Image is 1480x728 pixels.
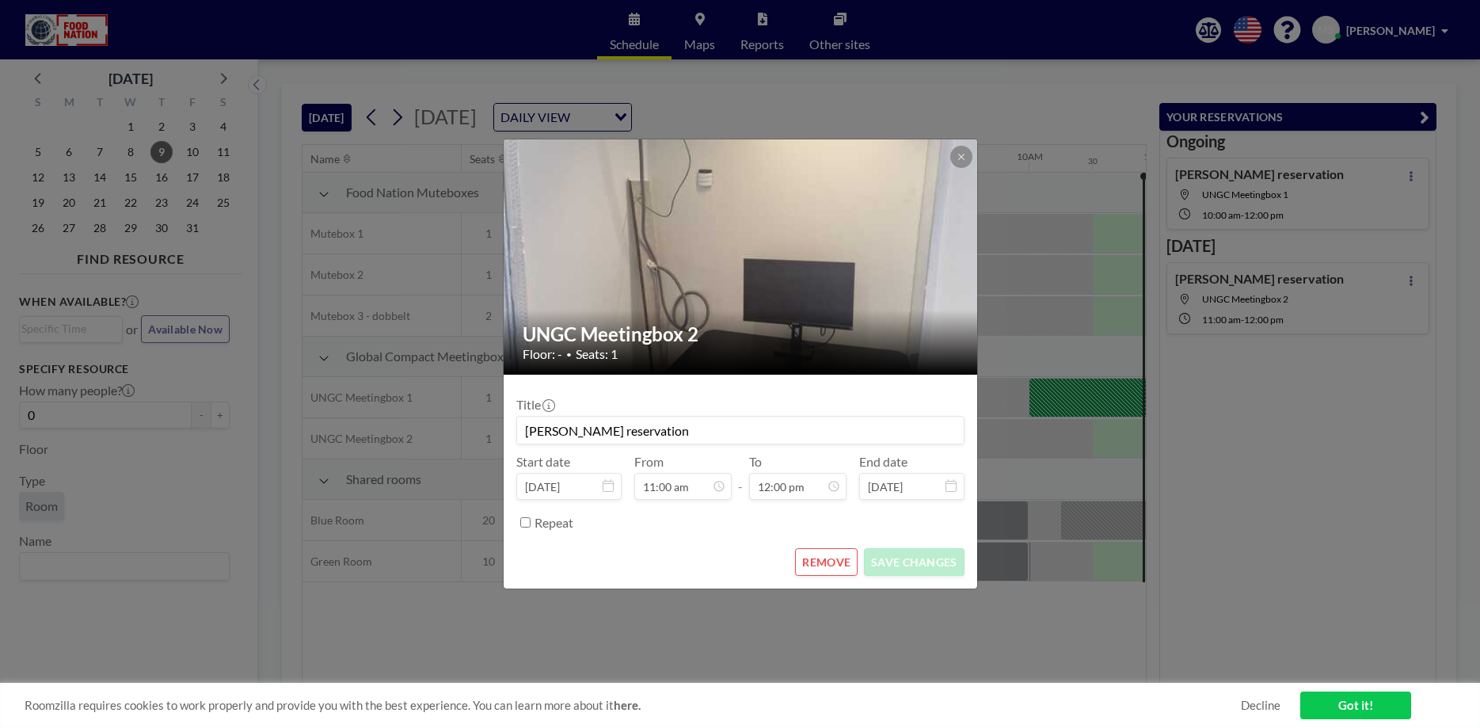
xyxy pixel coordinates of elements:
span: - [738,459,743,494]
button: SAVE CHANGES [864,548,964,576]
h2: UNGC Meetingbox 2 [523,322,960,346]
a: here. [614,698,641,712]
label: Start date [516,454,570,470]
a: Got it! [1300,692,1411,719]
label: Title [516,397,554,413]
span: Seats: 1 [576,346,618,362]
label: Repeat [535,515,573,531]
span: Roomzilla requires cookies to work properly and provide you with the best experience. You can lea... [25,698,1241,713]
input: (No title) [517,417,964,444]
button: REMOVE [795,548,858,576]
a: Decline [1241,698,1280,713]
label: From [634,454,664,470]
label: To [749,454,762,470]
span: Floor: - [523,346,562,362]
label: End date [859,454,907,470]
span: • [566,349,572,360]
